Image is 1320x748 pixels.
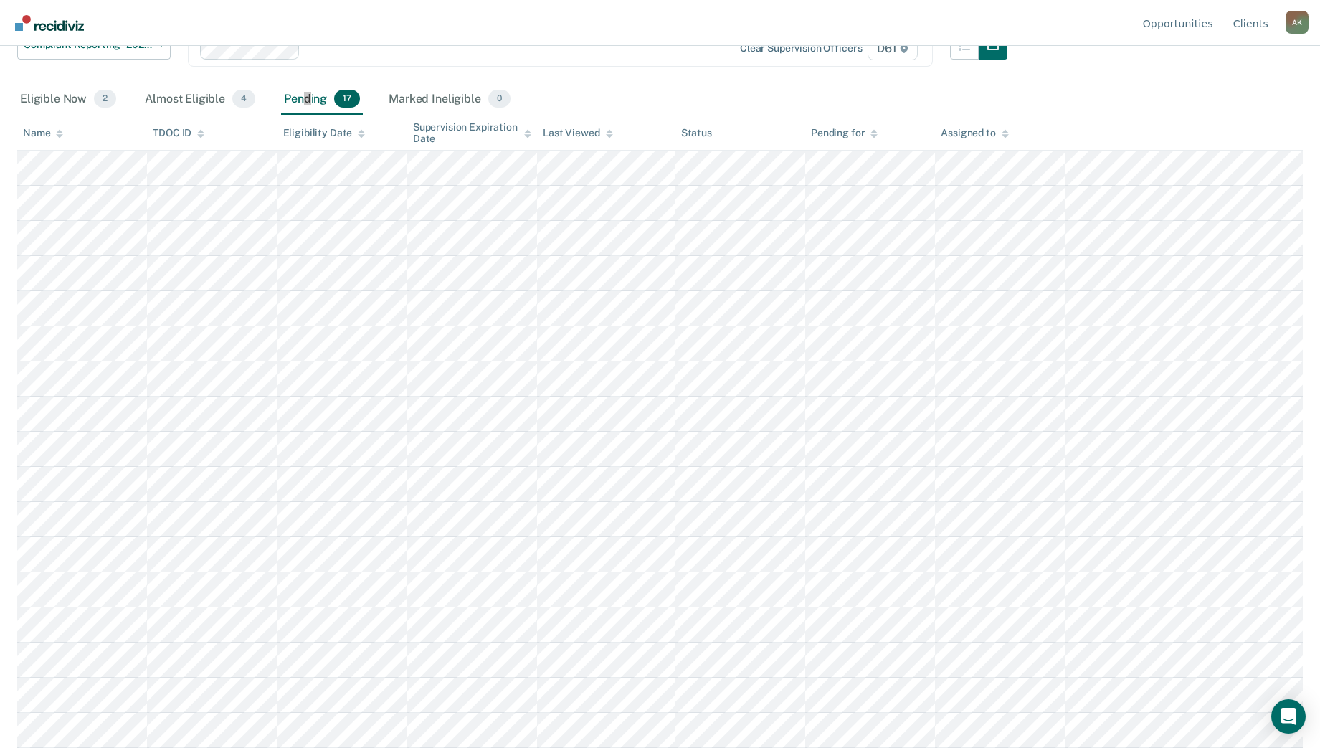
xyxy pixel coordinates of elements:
span: 4 [232,90,255,108]
div: Assigned to [941,127,1008,139]
img: Recidiviz [15,15,84,31]
div: Open Intercom Messenger [1271,699,1306,734]
span: 17 [334,90,360,108]
div: Eligibility Date [283,127,366,139]
span: 0 [488,90,511,108]
div: A K [1286,11,1309,34]
div: Pending for [811,127,878,139]
span: 2 [94,90,116,108]
div: Name [23,127,63,139]
div: Marked Ineligible0 [386,84,513,115]
div: Last Viewed [543,127,612,139]
div: Clear supervision officers [740,42,862,55]
div: Supervision Expiration Date [413,121,531,146]
div: Status [681,127,712,139]
div: Pending17 [281,84,363,115]
button: Profile dropdown button [1286,11,1309,34]
div: TDOC ID [153,127,204,139]
span: D61 [868,37,917,60]
div: Almost Eligible4 [142,84,258,115]
div: Eligible Now2 [17,84,119,115]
